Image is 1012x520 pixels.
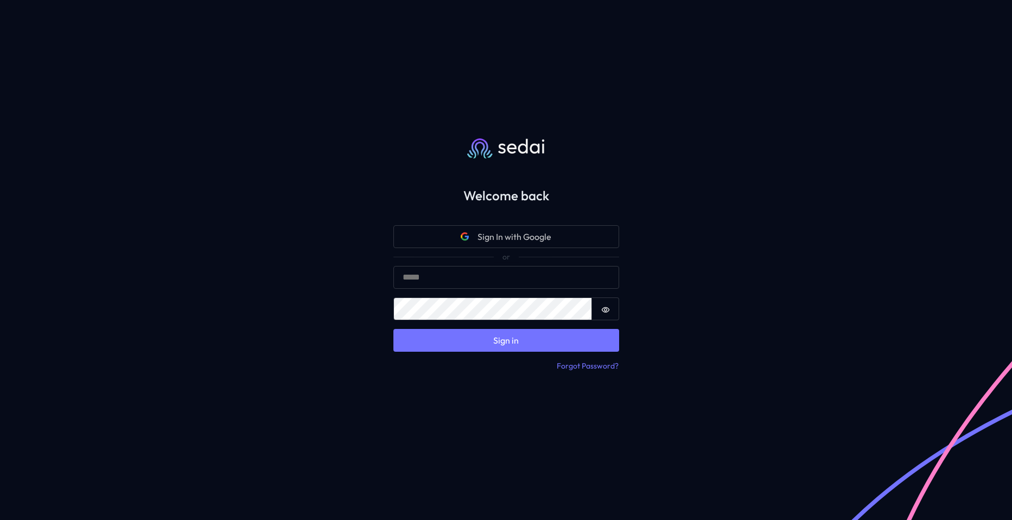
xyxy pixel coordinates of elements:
[376,188,637,204] h2: Welcome back
[478,230,551,243] span: Sign In with Google
[393,329,619,352] button: Sign in
[461,232,469,241] svg: Google icon
[592,297,619,320] button: Show password
[556,360,619,372] button: Forgot Password?
[393,225,619,248] button: Google iconSign In with Google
